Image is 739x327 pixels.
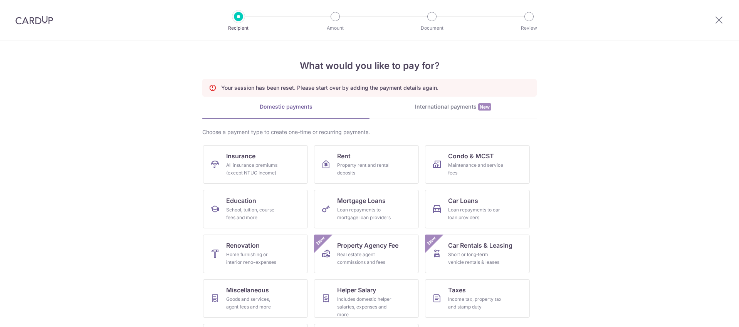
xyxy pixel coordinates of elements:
[202,59,537,73] h4: What would you like to pay for?
[314,190,419,228] a: Mortgage LoansLoan repayments to mortgage loan providers
[501,24,558,32] p: Review
[448,161,504,177] div: Maintenance and service fees
[689,304,731,323] iframe: Opens a widget where you can find more information
[226,295,282,311] div: Goods and services, agent fees and more
[226,251,282,266] div: Home furnishing or interior reno-expenses
[15,15,53,25] img: CardUp
[337,295,393,319] div: Includes domestic helper salaries, expenses and more
[202,103,369,111] div: Domestic payments
[202,128,537,136] div: Choose a payment type to create one-time or recurring payments.
[337,285,376,295] span: Helper Salary
[337,206,393,221] div: Loan repayments to mortgage loan providers
[314,279,419,318] a: Helper SalaryIncludes domestic helper salaries, expenses and more
[425,145,530,184] a: Condo & MCSTMaintenance and service fees
[226,151,255,161] span: Insurance
[226,241,260,250] span: Renovation
[210,24,267,32] p: Recipient
[307,24,364,32] p: Amount
[448,295,504,311] div: Income tax, property tax and stamp duty
[425,235,530,273] a: Car Rentals & LeasingShort or long‑term vehicle rentals & leasesNew
[203,235,308,273] a: RenovationHome furnishing or interior reno-expenses
[203,190,308,228] a: EducationSchool, tuition, course fees and more
[226,161,282,177] div: All insurance premiums (except NTUC Income)
[226,196,256,205] span: Education
[448,206,504,221] div: Loan repayments to car loan providers
[425,279,530,318] a: TaxesIncome tax, property tax and stamp duty
[425,190,530,228] a: Car LoansLoan repayments to car loan providers
[448,196,478,205] span: Car Loans
[221,84,438,92] p: Your session has been reset. Please start over by adding the payment details again.
[337,196,386,205] span: Mortgage Loans
[314,235,419,273] a: Property Agency FeeReal estate agent commissions and feesNew
[369,103,537,111] div: International payments
[314,235,327,247] span: New
[337,161,393,177] div: Property rent and rental deposits
[448,285,466,295] span: Taxes
[448,241,512,250] span: Car Rentals & Leasing
[448,251,504,266] div: Short or long‑term vehicle rentals & leases
[226,285,269,295] span: Miscellaneous
[226,206,282,221] div: School, tuition, course fees and more
[425,235,438,247] span: New
[478,103,491,111] span: New
[337,251,393,266] div: Real estate agent commissions and fees
[314,145,419,184] a: RentProperty rent and rental deposits
[337,241,398,250] span: Property Agency Fee
[448,151,494,161] span: Condo & MCST
[203,279,308,318] a: MiscellaneousGoods and services, agent fees and more
[403,24,460,32] p: Document
[203,145,308,184] a: InsuranceAll insurance premiums (except NTUC Income)
[337,151,351,161] span: Rent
